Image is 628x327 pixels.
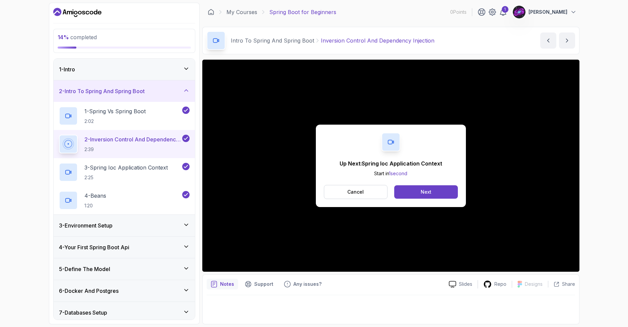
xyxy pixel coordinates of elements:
[478,280,512,288] a: Repo
[59,309,107,317] h3: 7 - Databases Setup
[59,287,119,295] h3: 6 - Docker And Postgres
[207,279,238,289] button: notes button
[84,163,168,172] p: 3 - Spring Ioc Application Context
[525,281,543,287] p: Designs
[340,170,442,177] p: Start in
[84,202,106,209] p: 1:20
[280,279,326,289] button: Feedback button
[59,107,190,125] button: 1-Spring Vs Spring Boot2:02
[59,265,110,273] h3: 5 - Define The Model
[231,37,314,45] p: Intro To Spring And Spring Boot
[513,6,526,18] img: user profile image
[84,118,146,125] p: 2:02
[494,281,506,287] p: Repo
[208,9,214,15] a: Dashboard
[84,135,181,143] p: 2 - Inversion Control And Dependency Injection
[202,60,579,272] iframe: 2 - Inversion Control and Dependency Injection
[54,59,195,80] button: 1-Intro
[499,8,507,16] a: 1
[84,174,168,181] p: 2:25
[54,258,195,280] button: 5-Define The Model
[559,32,575,49] button: next content
[54,302,195,323] button: 7-Databases Setup
[84,107,146,115] p: 1 - Spring Vs Spring Boot
[241,279,277,289] button: Support button
[450,9,467,15] p: 0 Points
[59,135,190,153] button: 2-Inversion Control And Dependency Injection2:39
[293,281,322,287] p: Any issues?
[340,159,442,168] p: Up Next: Spring Ioc Application Context
[54,215,195,236] button: 3-Environment Setup
[254,281,273,287] p: Support
[54,80,195,102] button: 2-Intro To Spring And Spring Boot
[53,7,101,18] a: Dashboard
[443,281,478,288] a: Slides
[58,34,97,41] span: completed
[502,6,508,13] div: 1
[421,189,431,195] div: Next
[321,37,434,45] p: Inversion Control And Dependency Injection
[58,34,69,41] span: 14 %
[59,191,190,210] button: 4-Beans1:20
[54,280,195,302] button: 6-Docker And Postgres
[324,185,388,199] button: Cancel
[59,65,75,73] h3: 1 - Intro
[59,163,190,182] button: 3-Spring Ioc Application Context2:25
[389,171,407,176] span: 1 second
[394,185,458,199] button: Next
[84,192,106,200] p: 4 - Beans
[512,5,577,19] button: user profile image[PERSON_NAME]
[226,8,257,16] a: My Courses
[54,237,195,258] button: 4-Your First Spring Boot Api
[220,281,234,287] p: Notes
[459,281,472,287] p: Slides
[347,189,364,195] p: Cancel
[548,281,575,287] button: Share
[540,32,556,49] button: previous content
[59,243,129,251] h3: 4 - Your First Spring Boot Api
[59,87,145,95] h3: 2 - Intro To Spring And Spring Boot
[269,8,336,16] p: Spring Boot for Beginners
[529,9,567,15] p: [PERSON_NAME]
[59,221,113,230] h3: 3 - Environment Setup
[84,146,181,153] p: 2:39
[562,281,575,287] p: Share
